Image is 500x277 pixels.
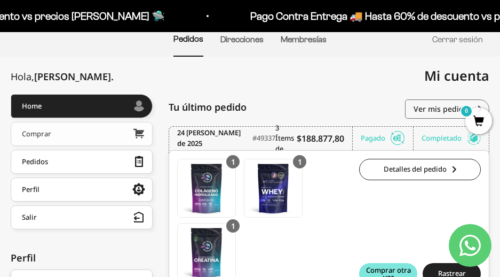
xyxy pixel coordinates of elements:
[359,159,481,180] a: Detalles del pedido
[22,102,42,110] div: Home
[11,150,153,174] a: Pedidos
[432,35,483,44] a: Cerrar sesión
[220,35,264,44] a: Direcciones
[22,186,39,193] div: Perfil
[297,132,344,145] b: $188.877,80
[22,130,51,137] div: Comprar
[11,94,153,118] a: Home
[244,159,303,218] a: Proteína Whey - Chocolate - Chocolate / 2 libras (910g)
[252,127,275,150] div: #49337
[22,158,48,165] div: Pedidos
[226,155,240,168] div: 1
[226,219,240,233] div: 1
[281,35,327,44] a: Membresías
[465,116,492,128] a: 0
[361,127,414,150] div: Pagado
[11,122,153,146] a: Comprar
[178,159,235,217] img: Translation missing: es.Colágeno Hidrolizado
[424,66,489,84] span: Mi cuenta
[177,128,244,149] time: 24 [PERSON_NAME] de 2025
[34,70,114,83] span: [PERSON_NAME]
[244,159,302,217] img: Translation missing: es.Proteína Whey - Chocolate - Chocolate / 2 libras (910g)
[11,178,153,202] a: Perfil
[11,251,153,265] div: Perfil
[293,155,306,168] div: 1
[275,127,353,150] div: 3 Ítems de
[405,99,489,119] a: Ver mis pedidos
[460,105,473,118] mark: 0
[11,70,114,83] div: Hola,
[438,270,466,277] span: Rastrear
[169,100,247,114] span: Tu último pedido
[177,159,236,218] a: Colágeno Hidrolizado
[22,213,37,221] div: Salir
[111,70,114,83] span: .
[11,205,153,229] button: Salir
[173,34,203,43] a: Pedidos
[422,127,481,150] div: Completado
